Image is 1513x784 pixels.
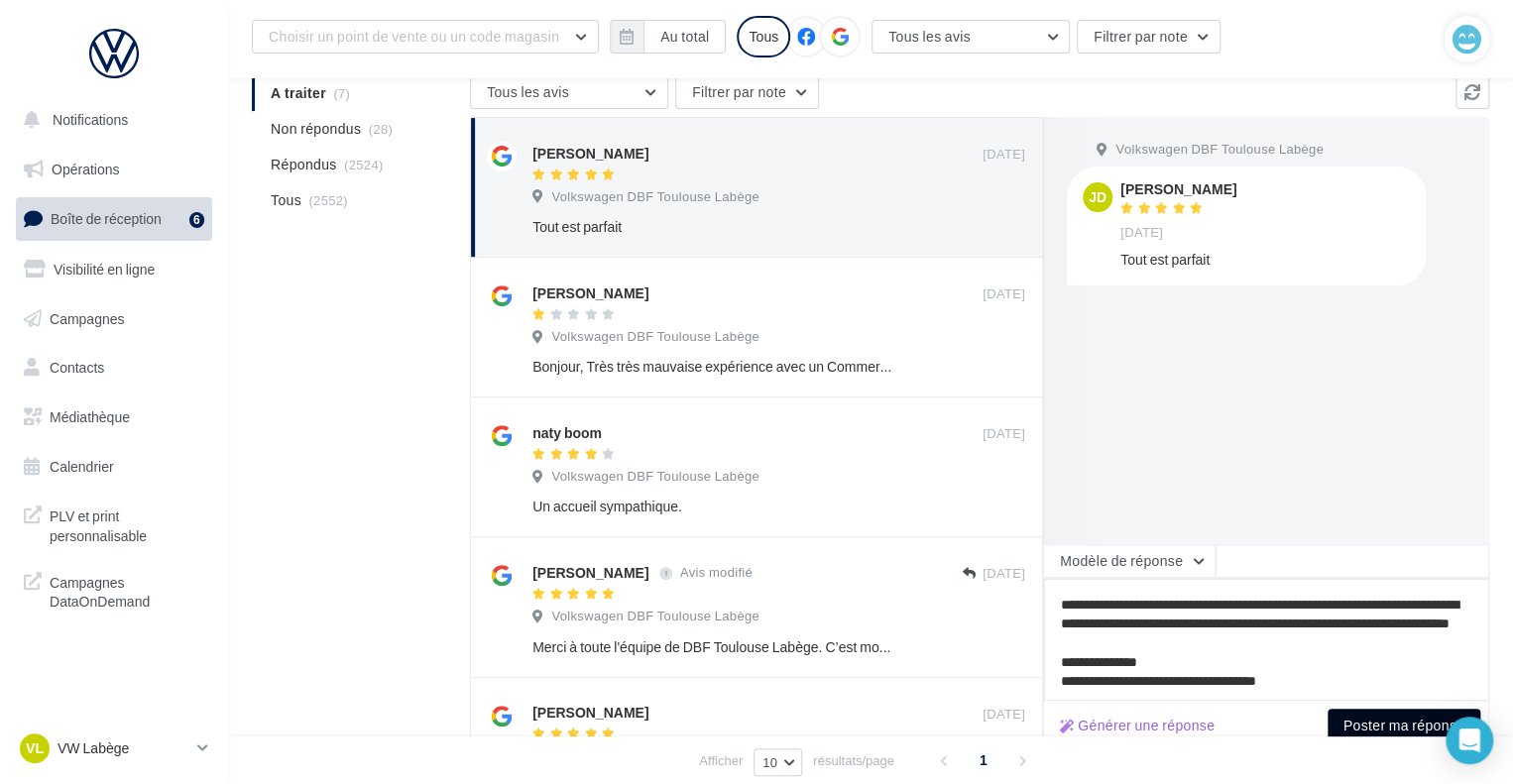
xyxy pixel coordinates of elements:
span: Volkswagen DBF Toulouse Labège [551,468,759,486]
span: Contacts [50,359,104,376]
span: Opérations [52,161,119,177]
div: [PERSON_NAME] [532,283,648,303]
span: Volkswagen DBF Toulouse Labège [551,608,759,625]
div: Open Intercom Messenger [1446,717,1493,764]
span: jD [1089,187,1106,207]
button: Filtrer par note [1077,20,1221,54]
span: Calendrier [50,458,114,475]
span: [DATE] [983,565,1025,583]
a: PLV et print personnalisable [12,495,216,553]
button: Poster ma réponse [1328,709,1480,742]
span: Avis modifié [680,565,753,581]
span: Boîte de réception [51,210,162,227]
button: Au total [643,20,726,54]
span: Volkswagen DBF Toulouse Labège [551,328,759,346]
a: Visibilité en ligne [12,249,216,290]
a: VL VW Labège [16,729,212,767]
div: [PERSON_NAME] [1120,182,1236,196]
div: Tout est parfait [532,217,896,237]
span: Médiathèque [50,408,130,425]
a: Campagnes DataOnDemand [12,561,216,619]
a: Boîte de réception6 [12,197,216,240]
a: Contacts [12,347,216,389]
a: Campagnes [12,298,216,340]
span: Campagnes DataOnDemand [50,569,204,612]
span: Non répondus [271,119,361,139]
span: Volkswagen DBF Toulouse Labège [551,188,759,206]
button: Filtrer par note [675,75,819,109]
div: Un accueil sympathique. [532,497,896,516]
span: Tous les avis [888,28,971,45]
span: 10 [762,754,777,770]
span: Campagnes [50,309,125,326]
div: naty boom [532,423,602,443]
button: Notifications [12,99,208,141]
div: Tout est parfait [1120,250,1410,270]
p: VW Labège [58,738,189,758]
span: [DATE] [983,706,1025,724]
span: [DATE] [983,146,1025,164]
button: Au total [610,20,726,54]
button: 10 [754,748,802,776]
span: [DATE] [983,285,1025,303]
div: [PERSON_NAME] [532,703,648,723]
span: (2552) [308,192,348,208]
a: Opérations [12,149,216,190]
button: Générer une réponse [1052,714,1222,737]
button: Tous les avis [470,75,668,109]
div: Tous [737,16,790,57]
span: Visibilité en ligne [54,261,155,278]
button: Tous les avis [872,20,1070,54]
span: [DATE] [983,425,1025,443]
a: Médiathèque [12,396,216,438]
div: [PERSON_NAME] [532,144,648,164]
span: VL [26,738,44,758]
span: Notifications [53,111,128,128]
span: Tous les avis [487,83,569,100]
span: Volkswagen DBF Toulouse Labège [1115,141,1324,159]
button: Modèle de réponse [1043,544,1216,578]
div: [PERSON_NAME] [532,563,648,583]
span: Afficher [699,751,743,770]
span: (28) [369,121,393,137]
span: Répondus [271,155,337,174]
span: (2524) [344,157,384,172]
span: PLV et print personnalisable [50,503,204,545]
span: résultats/page [813,751,894,770]
a: Calendrier [12,446,216,488]
button: Choisir un point de vente ou un code magasin [252,20,599,54]
span: Tous [271,190,301,210]
span: 1 [968,744,999,776]
div: Bonjour, Très très mauvaise expérience avec un Commercial pour un leasing sur électrique. Les éch... [532,357,896,377]
div: 6 [189,212,204,228]
span: Choisir un point de vente ou un code magasin [269,28,559,45]
div: Merci à toute l'équipe de DBF Toulouse Labège. C’est mon 3e véhicule et même si je viens maintena... [532,637,896,657]
span: [DATE] [1120,224,1163,242]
